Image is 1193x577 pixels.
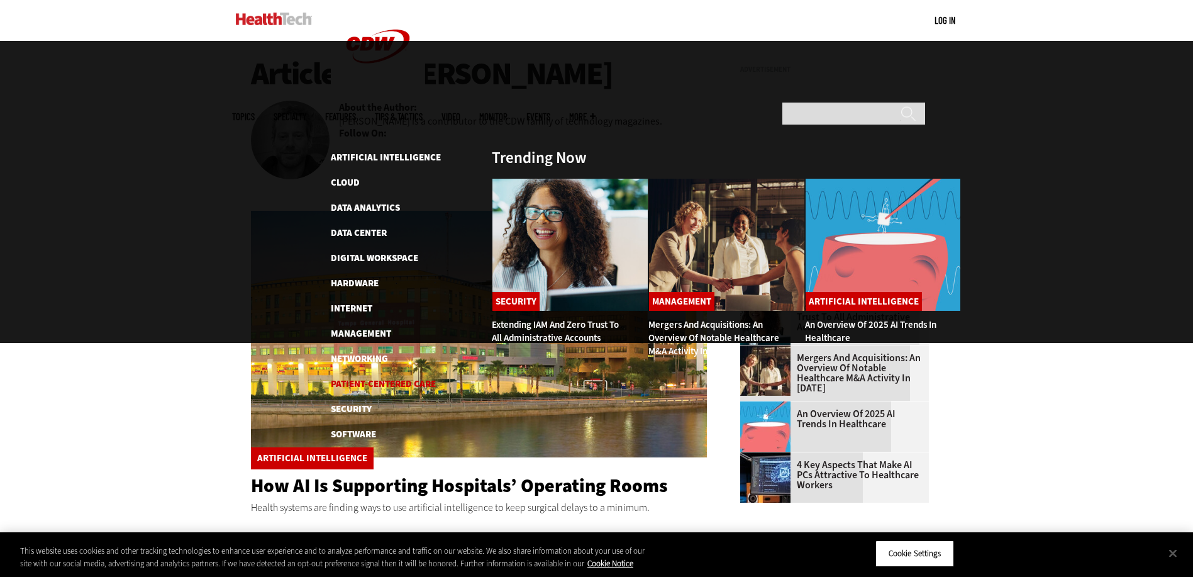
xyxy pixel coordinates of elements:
p: Health systems are finding ways to use artificial intelligence to keep surgical delays to a minimum. [251,500,707,516]
img: Home [236,13,312,25]
a: Patient-Centered Care [331,378,436,390]
img: Administrative assistant [492,178,648,311]
div: User menu [935,14,955,27]
a: 4 Key Aspects That Make AI PCs Attractive to Healthcare Workers [740,460,921,490]
button: Close [1159,539,1187,567]
a: Security [331,403,372,415]
a: Artificial Intelligence [806,292,922,311]
a: Networking [331,352,388,365]
a: Security [492,292,540,311]
h3: Trending Now [492,150,587,165]
a: Extending IAM and Zero Trust to All Administrative Accounts [492,318,619,344]
a: Mergers and Acquisitions: An Overview of Notable Healthcare M&A Activity in [DATE] [648,318,779,357]
img: illustration of computer chip being put inside head with waves [805,178,962,311]
a: An Overview of 2025 AI Trends in Healthcare [805,318,936,344]
a: More information about your privacy [587,558,633,569]
a: Hardware [331,277,379,289]
a: Log in [935,14,955,26]
a: Data Center [331,227,387,239]
a: Cloud [331,176,360,189]
a: Software [331,428,376,440]
img: business leaders shake hands in conference room [648,178,805,311]
a: Data Analytics [331,201,400,214]
a: Artificial Intelligence [257,454,367,463]
a: Management [649,292,714,311]
button: Cookie Settings [875,541,954,567]
img: Desktop monitor with brain AI concept [740,452,791,503]
a: Artificial Intelligence [331,151,441,164]
a: Desktop monitor with brain AI concept [740,452,797,462]
div: This website uses cookies and other tracking technologies to enhance user experience and to analy... [20,545,656,569]
a: How AI Is Supporting Hospitals’ Operating Rooms [251,473,668,498]
a: Management [331,327,391,340]
a: Internet [331,302,372,315]
a: Digital Workspace [331,252,418,264]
